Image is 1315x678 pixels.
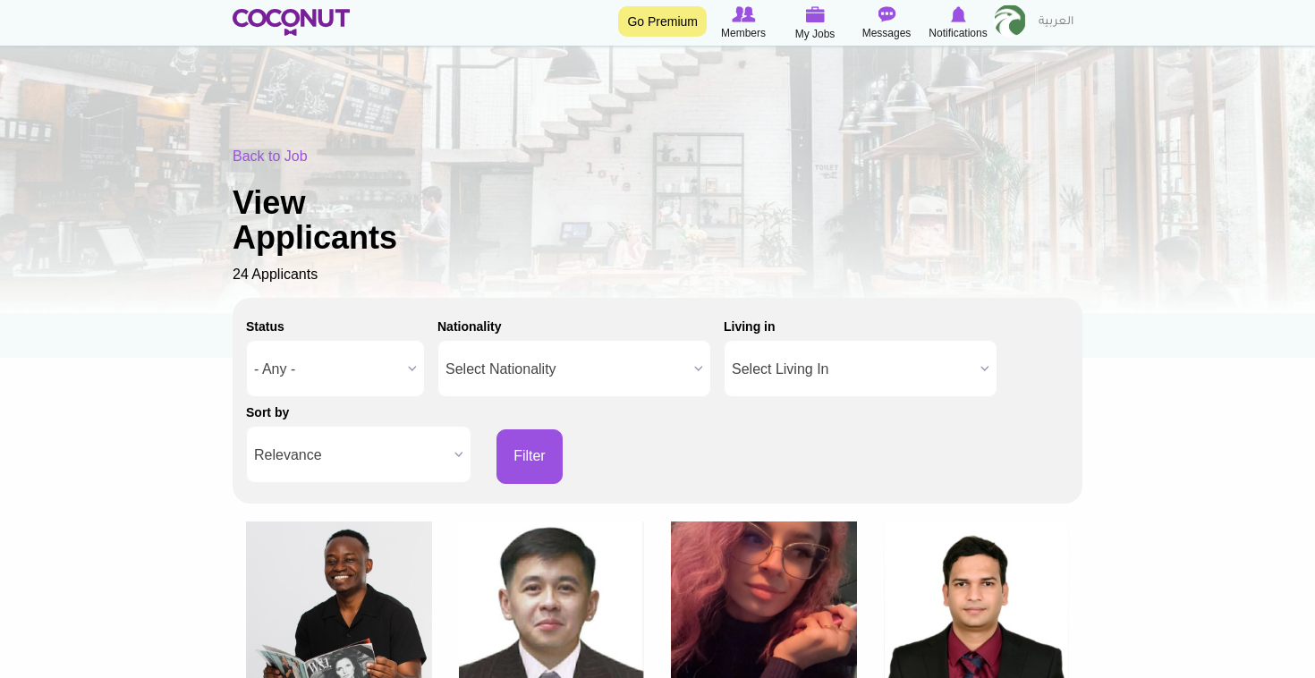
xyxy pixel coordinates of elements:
a: Messages Messages [851,4,922,42]
a: My Jobs My Jobs [779,4,851,43]
img: Browse Members [732,6,755,22]
a: Back to Job [233,148,308,164]
span: My Jobs [795,25,836,43]
span: Notifications [929,24,987,42]
div: 24 Applicants [233,147,1082,285]
a: Browse Members Members [708,4,779,42]
img: Messages [878,6,895,22]
span: Relevance [254,427,447,484]
span: - Any - [254,341,401,398]
span: Select Living In [732,341,973,398]
span: Messages [862,24,912,42]
h1: View Applicants [233,185,456,256]
label: Living in [724,318,776,335]
img: Notifications [951,6,966,22]
span: Members [721,24,766,42]
img: Home [233,9,350,36]
button: Filter [496,429,563,484]
label: Status [246,318,284,335]
label: Sort by [246,403,289,421]
span: Select Nationality [445,341,687,398]
a: العربية [1030,4,1082,40]
a: Go Premium [618,6,707,37]
img: My Jobs [805,6,825,22]
a: Notifications Notifications [922,4,994,42]
label: Nationality [437,318,502,335]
